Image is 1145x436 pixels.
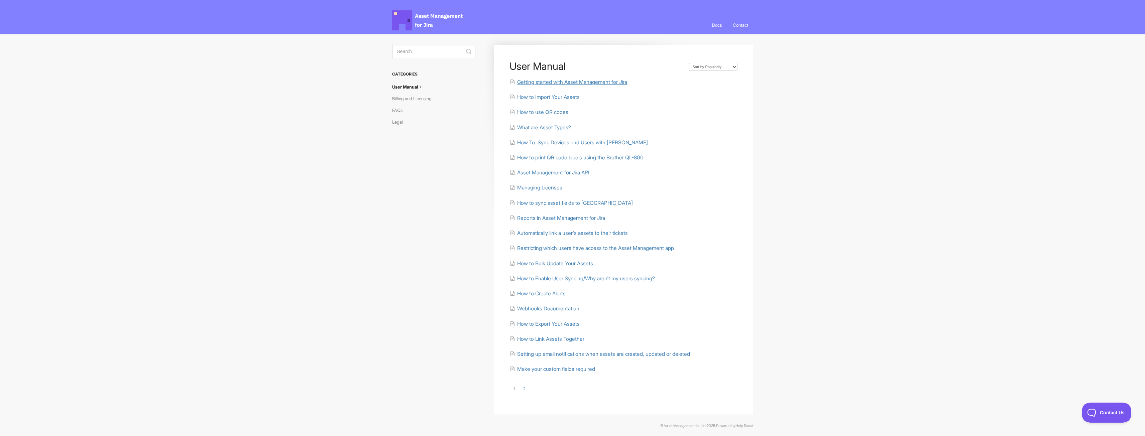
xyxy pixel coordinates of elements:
[510,336,584,342] a: How to Link Assets Together
[517,305,579,312] span: Webhooks Documentation
[392,423,753,429] p: © 2025.
[510,184,562,191] a: Managing Licenses
[517,94,580,100] span: How to Import Your Assets
[517,260,593,267] span: How to Bulk Update Your Assets
[517,200,633,206] span: How to sync asset fields to [GEOGRAPHIC_DATA]
[517,124,571,131] span: What are Asset Types?
[510,139,648,146] a: How To: Sync Devices and Users with [PERSON_NAME]
[517,336,584,342] span: How to Link Assets Together
[517,351,690,357] span: Setting up email notifications when assets are created, updated or deleted
[392,82,429,92] a: User Manual
[509,60,682,72] h1: User Manual
[517,154,644,161] span: How to print QR code labels using the Brother QL-800
[392,93,437,104] a: Billing and Licensing
[392,105,408,116] a: FAQs
[716,424,753,428] span: Powered by
[728,16,753,34] a: Contact
[517,245,674,251] span: Restricting which users have access to the Asset Management app
[510,321,580,327] a: How to Export Your Assets
[1082,403,1132,423] iframe: Toggle Customer Support
[510,200,633,206] a: How to sync asset fields to [GEOGRAPHIC_DATA]
[510,169,589,176] a: Asset Management for Jira API
[735,424,753,428] a: Help Scout
[510,94,580,100] a: How to Import Your Assets
[392,45,475,58] input: Search
[392,10,464,30] span: Asset Management for Jira Docs
[517,290,566,297] span: How to Create Alerts
[517,169,589,176] span: Asset Management for Jira API
[517,215,605,221] span: Reports in Asset Management for Jira
[689,63,737,71] select: Page reloads on selection
[509,386,519,392] a: 1
[510,366,595,372] a: Make your custom fields required
[510,215,605,221] a: Reports in Asset Management for Jira
[510,245,674,251] a: Restricting which users have access to the Asset Management app
[517,321,580,327] span: How to Export Your Assets
[510,230,628,236] a: Automatically link a user's assets to their tickets
[510,305,579,312] a: Webhooks Documentation
[517,230,628,236] span: Automatically link a user's assets to their tickets
[392,117,408,127] a: Legal
[510,79,627,85] a: Getting started with Asset Management for Jira
[510,351,690,357] a: Setting up email notifications when assets are created, updated or deleted
[510,290,566,297] a: How to Create Alerts
[664,424,707,428] a: Asset Management for Jira
[517,184,562,191] span: Managing Licenses
[510,154,644,161] a: How to print QR code labels using the Brother QL-800
[519,386,530,392] a: 2
[510,109,568,115] a: How to use QR codes
[510,124,571,131] a: What are Asset Types?
[510,260,593,267] a: How to Bulk Update Your Assets
[517,109,568,115] span: How to use QR codes
[510,275,655,282] a: How to Enable User Syncing/Why aren't my users syncing?
[517,79,627,85] span: Getting started with Asset Management for Jira
[517,366,595,372] span: Make your custom fields required
[392,68,475,80] h3: Categories
[707,16,727,34] a: Docs
[517,275,655,282] span: How to Enable User Syncing/Why aren't my users syncing?
[517,139,648,146] span: How To: Sync Devices and Users with [PERSON_NAME]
